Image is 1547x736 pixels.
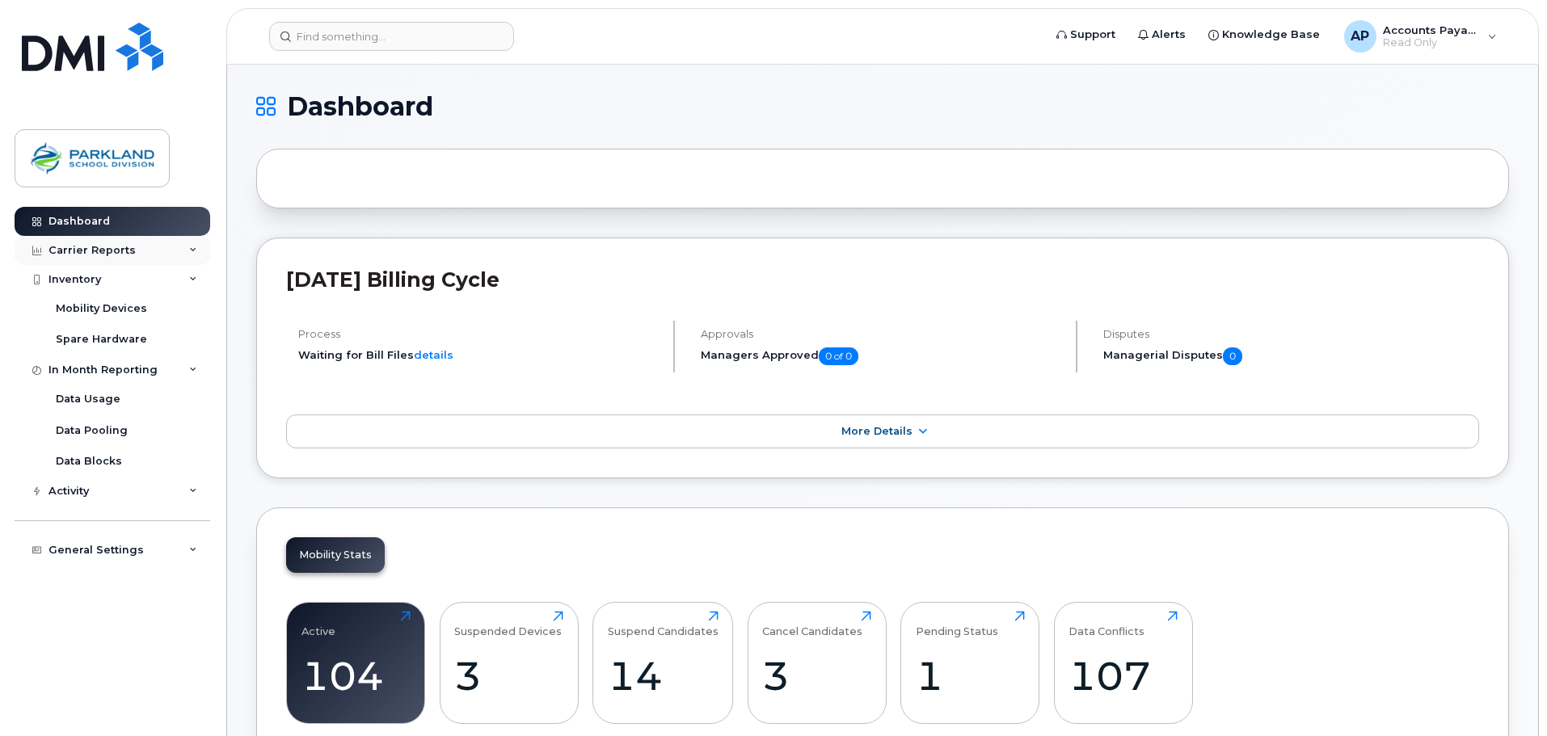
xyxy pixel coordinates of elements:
[762,652,871,700] div: 3
[762,611,862,637] div: Cancel Candidates
[608,611,719,637] div: Suspend Candidates
[1069,611,1144,637] div: Data Conflicts
[608,611,719,714] a: Suspend Candidates14
[841,425,913,437] span: More Details
[298,328,660,340] h4: Process
[701,328,1062,340] h4: Approvals
[1069,652,1178,700] div: 107
[701,347,1062,365] h5: Managers Approved
[608,652,719,700] div: 14
[286,267,1479,292] h2: [DATE] Billing Cycle
[414,348,453,361] a: details
[1103,347,1479,365] h5: Managerial Disputes
[1223,347,1242,365] span: 0
[762,611,871,714] a: Cancel Candidates3
[301,652,411,700] div: 104
[301,611,411,714] a: Active104
[819,347,858,365] span: 0 of 0
[454,611,563,714] a: Suspended Devices3
[916,652,1025,700] div: 1
[916,611,998,637] div: Pending Status
[298,347,660,363] li: Waiting for Bill Files
[301,611,335,637] div: Active
[454,652,563,700] div: 3
[1069,611,1178,714] a: Data Conflicts107
[454,611,562,637] div: Suspended Devices
[287,95,433,119] span: Dashboard
[916,611,1025,714] a: Pending Status1
[1103,328,1479,340] h4: Disputes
